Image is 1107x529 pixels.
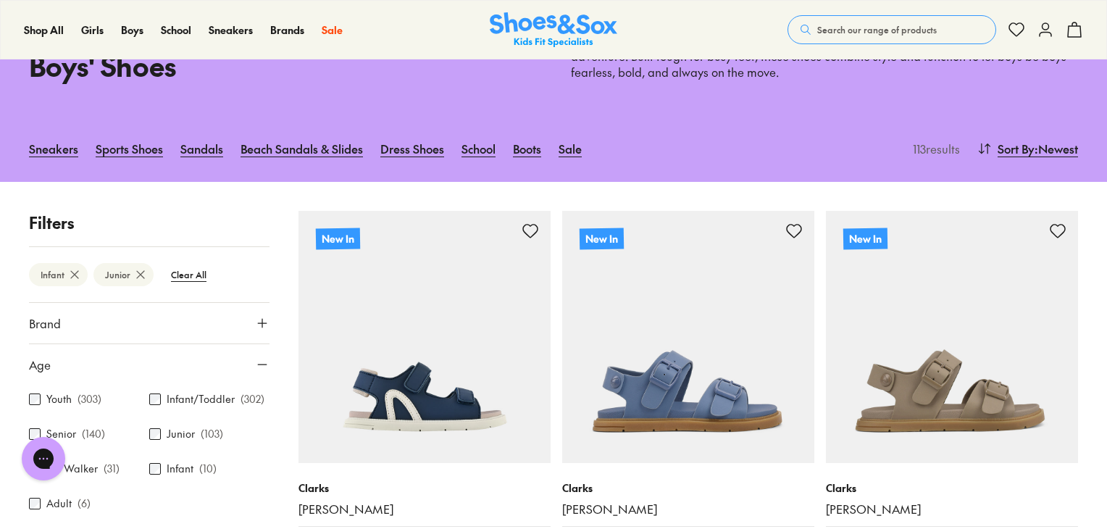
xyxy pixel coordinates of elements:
[93,263,154,286] btn: Junior
[161,22,191,38] a: School
[14,432,72,486] iframe: Gorgias live chat messenger
[121,22,143,38] a: Boys
[121,22,143,37] span: Boys
[1035,140,1078,157] span: : Newest
[298,211,551,463] a: New In
[46,391,72,407] label: Youth
[167,461,193,476] label: Infant
[29,356,51,373] span: Age
[298,501,551,517] a: [PERSON_NAME]
[96,133,163,164] a: Sports Shoes
[241,391,264,407] p: ( 302 )
[104,461,120,476] p: ( 31 )
[29,315,61,332] span: Brand
[788,15,996,44] button: Search our range of products
[209,22,253,38] a: Sneakers
[826,211,1078,463] a: New In
[241,133,363,164] a: Beach Sandals & Slides
[29,211,270,235] p: Filters
[843,228,887,249] p: New In
[24,22,64,38] a: Shop All
[29,344,270,385] button: Age
[461,133,496,164] a: School
[81,22,104,38] a: Girls
[826,501,1078,517] a: [PERSON_NAME]
[270,22,304,38] a: Brands
[24,22,64,37] span: Shop All
[46,426,76,441] label: Senior
[29,133,78,164] a: Sneakers
[490,12,617,48] a: Shoes & Sox
[180,133,223,164] a: Sandals
[826,480,1078,496] p: Clarks
[46,496,72,511] label: Adult
[322,22,343,38] a: Sale
[490,12,617,48] img: SNS_Logo_Responsive.svg
[380,133,444,164] a: Dress Shoes
[209,22,253,37] span: Sneakers
[159,262,218,288] btn: Clear All
[562,480,814,496] p: Clarks
[513,133,541,164] a: Boots
[322,22,343,37] span: Sale
[78,496,91,511] p: ( 6 )
[907,140,960,157] p: 113 results
[167,426,195,441] label: Junior
[29,263,88,286] btn: Infant
[29,45,536,86] h1: Boys' Shoes
[298,480,551,496] p: Clarks
[82,426,105,441] p: ( 140 )
[977,133,1078,164] button: Sort By:Newest
[559,133,582,164] a: Sale
[562,501,814,517] a: [PERSON_NAME]
[562,211,814,463] a: New In
[201,426,223,441] p: ( 103 )
[161,22,191,37] span: School
[167,391,235,407] label: Infant/Toddler
[29,303,270,343] button: Brand
[998,140,1035,157] span: Sort By
[199,461,217,476] p: ( 10 )
[78,391,101,407] p: ( 303 )
[81,22,104,37] span: Girls
[817,23,937,36] span: Search our range of products
[580,228,624,249] p: New In
[270,22,304,37] span: Brands
[316,228,360,249] p: New In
